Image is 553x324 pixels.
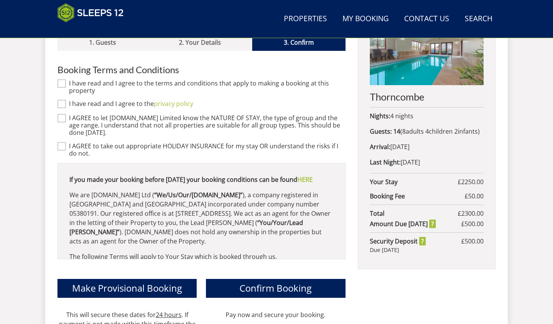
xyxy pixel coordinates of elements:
label: I have read and I agree to the terms and conditions that apply to making a booking at this property [69,80,346,94]
span: ( ) [393,127,480,136]
strong: Guests: [370,127,392,136]
strong: “We/Us/Our/[DOMAIN_NAME]” [154,191,243,199]
a: Search [462,10,496,28]
a: 3. Confirm [252,34,345,51]
span: ren [443,127,453,136]
h2: Thorncombe [370,91,484,102]
span: adult [402,127,424,136]
span: £ [461,237,484,246]
strong: Your Stay [370,177,458,186]
p: We are [DOMAIN_NAME] Ltd ( ), a company registered in [GEOGRAPHIC_DATA] and [GEOGRAPHIC_DATA] inc... [69,190,334,246]
button: Confirm Booking [206,279,345,298]
span: £ [461,219,484,228]
span: 2250.00 [461,178,484,186]
span: s [421,127,424,136]
strong: Last Night: [370,158,401,166]
a: privacy policy [154,99,193,108]
a: Properties [281,10,330,28]
span: 500.00 [465,220,484,228]
strong: Booking Fee [370,191,465,201]
img: An image of 'Thorncombe' [370,12,484,85]
a: 1. Guests [57,34,147,51]
label: I AGREE to take out appropriate HOLIDAY INSURANCE for my stay OR understand the risks if I do not. [69,143,346,157]
label: I have read and I agree to the [69,100,346,109]
span: 8 [402,127,406,136]
span: 2 [454,127,458,136]
div: Due [DATE] [370,246,484,254]
strong: “You/Your/Lead [PERSON_NAME]” [69,218,303,236]
span: Confirm Booking [239,282,312,294]
h3: Booking Terms and Conditions [57,65,346,75]
a: 2. Your Details [147,34,252,51]
span: Expires 07/10/2025 19:13 [156,311,182,319]
strong: Nights: [370,112,390,120]
iframe: Customer reviews powered by Trustpilot [54,27,135,34]
span: 2300.00 [461,209,484,218]
span: 500.00 [465,237,484,245]
strong: If you made your booking before [DATE] your booking conditions can be found [69,175,313,184]
a: Contact Us [401,10,452,28]
strong: Arrival: [370,143,390,151]
img: Sleeps 12 [57,3,124,22]
button: Make Provisional Booking [57,279,197,298]
a: HERE [297,175,313,184]
strong: 14 [393,127,400,136]
p: 4 nights [370,111,484,121]
strong: Total [370,209,458,218]
p: Pay now and secure your booking. [206,310,345,319]
a: My Booking [339,10,392,28]
span: infant [453,127,478,136]
span: 4 [425,127,429,136]
p: [DATE] [370,142,484,151]
p: The following Terms will apply to Your Stay which is booked through us. [69,252,334,261]
span: child [424,127,453,136]
p: [DATE] [370,158,484,167]
strong: Amount Due [DATE] [370,219,436,228]
strong: Security Deposit [370,237,426,246]
span: £ [465,191,484,201]
span: Make Provisional Booking [72,282,182,294]
span: s [475,127,478,136]
span: 50.00 [468,192,484,200]
label: I AGREE to let [DOMAIN_NAME] Limited know the NATURE OF STAY, the type of group and the age range... [69,114,346,137]
span: £ [458,177,484,186]
span: £ [458,209,484,218]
